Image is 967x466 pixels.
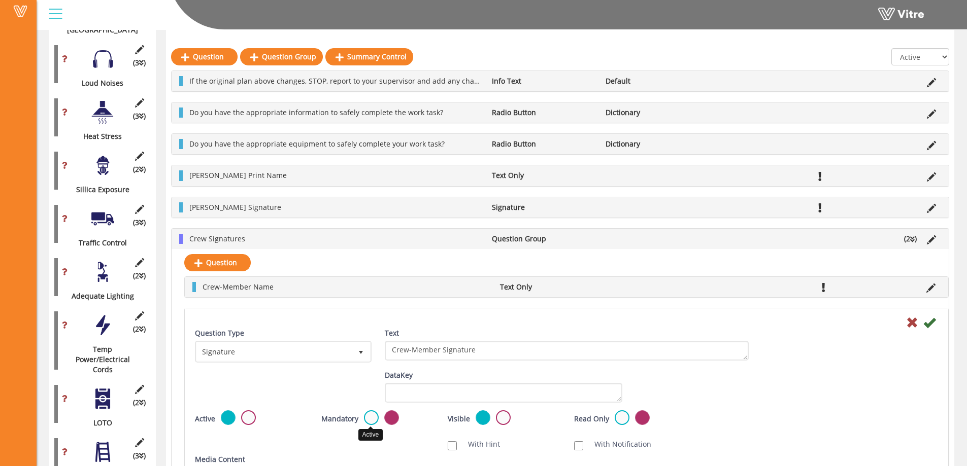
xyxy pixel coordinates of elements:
[385,341,749,361] textarea: Crew-Member Signature
[195,454,245,464] label: Media Content
[189,76,578,86] span: If the original plan above changes, STOP, report to your supervisor and add any changes to the PT...
[487,234,601,244] li: Question Group
[189,170,287,180] span: [PERSON_NAME] Print Name
[487,202,601,212] li: Signature
[133,398,146,408] span: (2 )
[189,107,443,117] span: Do you have the appropriate information to safely complete the work task?
[196,342,352,361] span: Signature
[133,164,146,174] span: (2 )
[495,282,607,292] li: Text Only
[240,48,323,65] a: Question Group
[487,170,601,181] li: Text Only
[601,107,714,118] li: Dictionary
[54,185,143,195] div: Sillica Exposure
[195,328,244,338] label: Question Type
[133,111,146,121] span: (3 )
[171,48,238,65] a: Question
[601,139,714,149] li: Dictionary
[487,107,601,118] li: Radio Button
[574,441,583,450] input: With Notification
[133,58,146,68] span: (3 )
[448,441,457,450] input: With Hint
[54,78,143,88] div: Loud Noises
[325,48,413,65] a: Summary Control
[358,429,383,441] div: Active
[189,234,245,243] span: Crew Signatures
[133,218,146,228] span: (3 )
[601,76,714,86] li: Default
[203,282,274,292] span: Crew-Member Name
[385,328,399,338] label: Text
[133,271,146,281] span: (2 )
[574,414,609,424] label: Read Only
[189,202,281,212] span: [PERSON_NAME] Signature
[54,418,143,428] div: LOTO
[487,76,601,86] li: Info Text
[54,344,143,375] div: Temp Power/Electrical Cords
[54,238,143,248] div: Traffic Control
[584,439,651,449] label: With Notification
[184,254,251,271] a: Question
[487,139,601,149] li: Radio Button
[385,370,413,380] label: DataKey
[448,414,470,424] label: Visible
[321,414,358,424] label: Mandatory
[458,439,500,449] label: With Hint
[189,139,445,149] span: Do you have the appropriate equipment to safely complete your work task?
[352,342,370,361] span: select
[54,131,143,141] div: Heat Stress
[195,414,215,424] label: Active
[54,291,143,301] div: Adequate Lighting
[133,451,146,461] span: (3 )
[899,234,922,244] li: (2 )
[133,324,146,334] span: (2 )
